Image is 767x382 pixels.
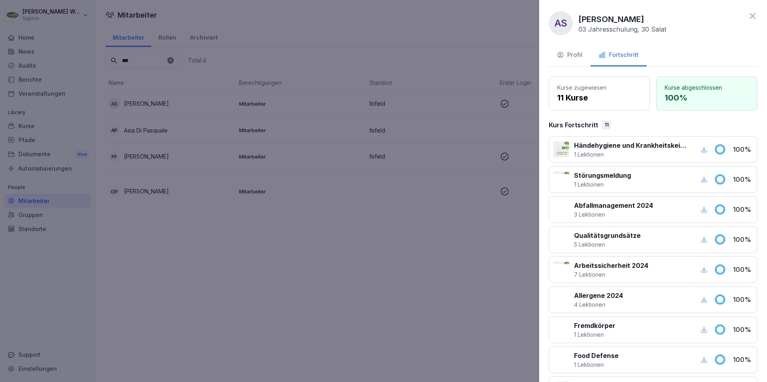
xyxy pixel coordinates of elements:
p: Abfallmanagement 2024 [574,201,653,210]
p: 100 % [733,145,753,154]
div: Profil [557,50,582,60]
p: 100 % [733,325,753,334]
p: Händehygiene und Krankheitskeime [574,141,689,150]
p: 3 Lektionen [574,210,653,219]
p: 4 Lektionen [574,300,623,309]
button: Profil [549,45,590,66]
p: 100 % [665,92,749,104]
p: 1 Lektionen [574,180,631,189]
p: 7 Lektionen [574,270,648,279]
p: 03 Jahresschulung, 30 Salat [578,25,666,33]
p: 1 Lektionen [574,150,689,159]
div: 11 [602,121,611,129]
p: 100 % [733,295,753,304]
p: Qualitätsgrundsätze [574,231,641,240]
p: 1 Lektionen [574,360,619,369]
p: 11 Kurse [557,92,641,104]
p: Kurs Fortschritt [549,120,598,130]
p: 100 % [733,355,753,364]
p: Arbeitssicherheit 2024 [574,261,648,270]
p: 1 Lektionen [574,330,615,339]
p: 100 % [733,205,753,214]
p: Food Defense [574,351,619,360]
div: Fortschritt [599,50,639,60]
p: Allergene 2024 [574,291,623,300]
p: 100 % [733,175,753,184]
p: Störungsmeldung [574,171,631,180]
p: Kurse zugewiesen [557,83,641,92]
button: Fortschritt [590,45,647,66]
p: 100 % [733,235,753,244]
p: 100 % [733,265,753,274]
p: Kurse abgeschlossen [665,83,749,92]
div: AS [549,11,573,35]
p: 5 Lektionen [574,240,641,249]
p: [PERSON_NAME] [578,13,644,25]
p: Fremdkörper [574,321,615,330]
